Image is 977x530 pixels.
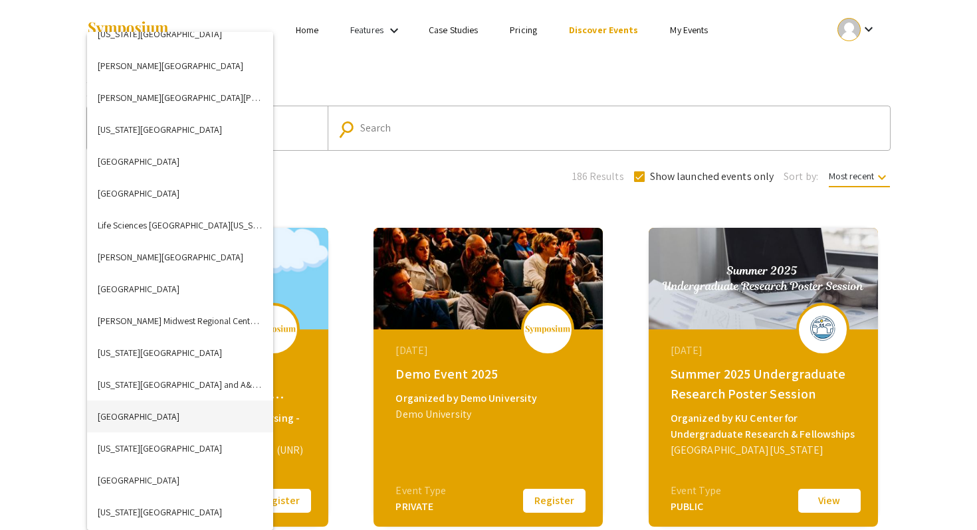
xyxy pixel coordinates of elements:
button: [US_STATE][GEOGRAPHIC_DATA] and A&M - [GEOGRAPHIC_DATA] [87,369,273,400]
button: [GEOGRAPHIC_DATA] [87,145,273,177]
button: [PERSON_NAME][GEOGRAPHIC_DATA][PERSON_NAME] [87,82,273,114]
button: [PERSON_NAME][GEOGRAPHIC_DATA] [87,50,273,82]
button: Life Sciences [GEOGRAPHIC_DATA][US_STATE] (LSSF) [87,209,273,241]
button: [US_STATE][GEOGRAPHIC_DATA] [87,114,273,145]
button: [US_STATE][GEOGRAPHIC_DATA] [87,18,273,50]
button: [US_STATE][GEOGRAPHIC_DATA] [87,496,273,528]
button: [US_STATE][GEOGRAPHIC_DATA] [87,337,273,369]
button: [GEOGRAPHIC_DATA] [87,400,273,432]
button: [PERSON_NAME][GEOGRAPHIC_DATA] [87,241,273,273]
button: [GEOGRAPHIC_DATA] [87,177,273,209]
button: [US_STATE][GEOGRAPHIC_DATA] [87,432,273,464]
button: [GEOGRAPHIC_DATA] [87,273,273,305]
button: [GEOGRAPHIC_DATA] [87,464,273,496]
button: [PERSON_NAME] Midwest Regional Center of Excellence (LSMRCE) [87,305,273,337]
